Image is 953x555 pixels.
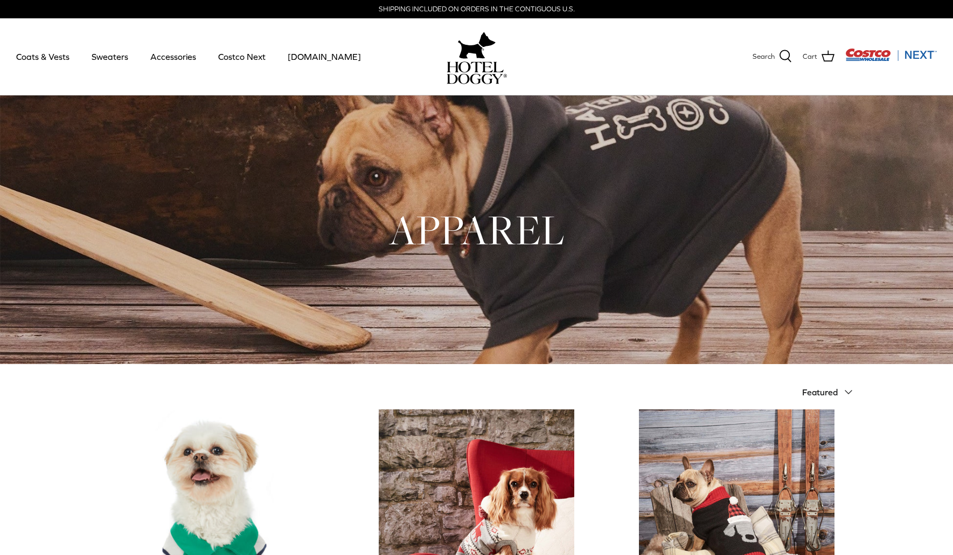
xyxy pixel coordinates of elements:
[845,55,937,63] a: Visit Costco Next
[802,387,838,397] span: Featured
[753,50,792,64] a: Search
[802,380,859,404] button: Featured
[458,29,496,61] img: hoteldoggy.com
[803,51,817,63] span: Cart
[278,38,371,75] a: [DOMAIN_NAME]
[94,203,859,256] h1: APPAREL
[208,38,275,75] a: Costco Next
[141,38,206,75] a: Accessories
[753,51,775,63] span: Search
[447,29,507,84] a: hoteldoggy.com hoteldoggycom
[447,61,507,84] img: hoteldoggycom
[82,38,138,75] a: Sweaters
[803,50,834,64] a: Cart
[845,48,937,61] img: Costco Next
[6,38,79,75] a: Coats & Vests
